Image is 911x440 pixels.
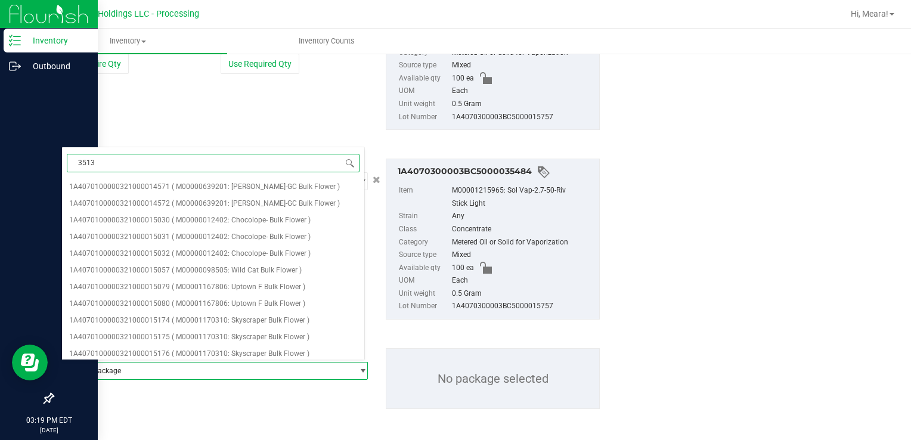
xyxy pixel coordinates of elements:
[452,300,593,313] div: 1A4070300003BC5000015757
[399,300,450,313] label: Lot Number
[452,249,593,262] div: Mixed
[386,349,599,408] p: No package selected
[399,72,450,85] label: Available qty
[29,36,227,47] span: Inventory
[399,249,450,262] label: Source type
[283,36,371,47] span: Inventory Counts
[452,85,593,98] div: Each
[851,9,888,18] span: Hi, Meara!
[227,29,426,54] a: Inventory Counts
[29,29,227,54] a: Inventory
[5,415,92,426] p: 03:19 PM EDT
[452,184,593,210] div: M00001215965: Sol Vap-2.7-50-Riv Stick Light
[9,60,21,72] inline-svg: Outbound
[221,54,299,74] button: Use Required Qty
[399,59,450,72] label: Source type
[399,210,450,223] label: Strain
[399,262,450,275] label: Available qty
[62,362,352,379] span: Select package
[399,85,450,98] label: UOM
[452,210,593,223] div: Any
[398,165,593,179] div: 1A4070300003BC5000035484
[352,362,367,379] span: select
[452,98,593,111] div: 0.5 Gram
[12,345,48,380] iframe: Resource center
[452,223,593,236] div: Concentrate
[452,262,474,275] span: 100 ea
[399,184,450,210] label: Item
[9,35,21,47] inline-svg: Inventory
[452,72,474,85] span: 100 ea
[44,9,199,19] span: Riviera Creek Holdings LLC - Processing
[5,426,92,435] p: [DATE]
[399,287,450,300] label: Unit weight
[369,171,384,188] button: Cancel button
[452,111,593,124] div: 1A4070300003BC5000015757
[399,98,450,111] label: Unit weight
[452,59,593,72] div: Mixed
[399,111,450,124] label: Lot Number
[399,274,450,287] label: UOM
[399,236,450,249] label: Category
[399,223,450,236] label: Class
[452,236,593,249] div: Metered Oil or Solid for Vaporization
[452,274,593,287] div: Each
[21,59,92,73] p: Outbound
[452,287,593,300] div: 0.5 Gram
[21,33,92,48] p: Inventory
